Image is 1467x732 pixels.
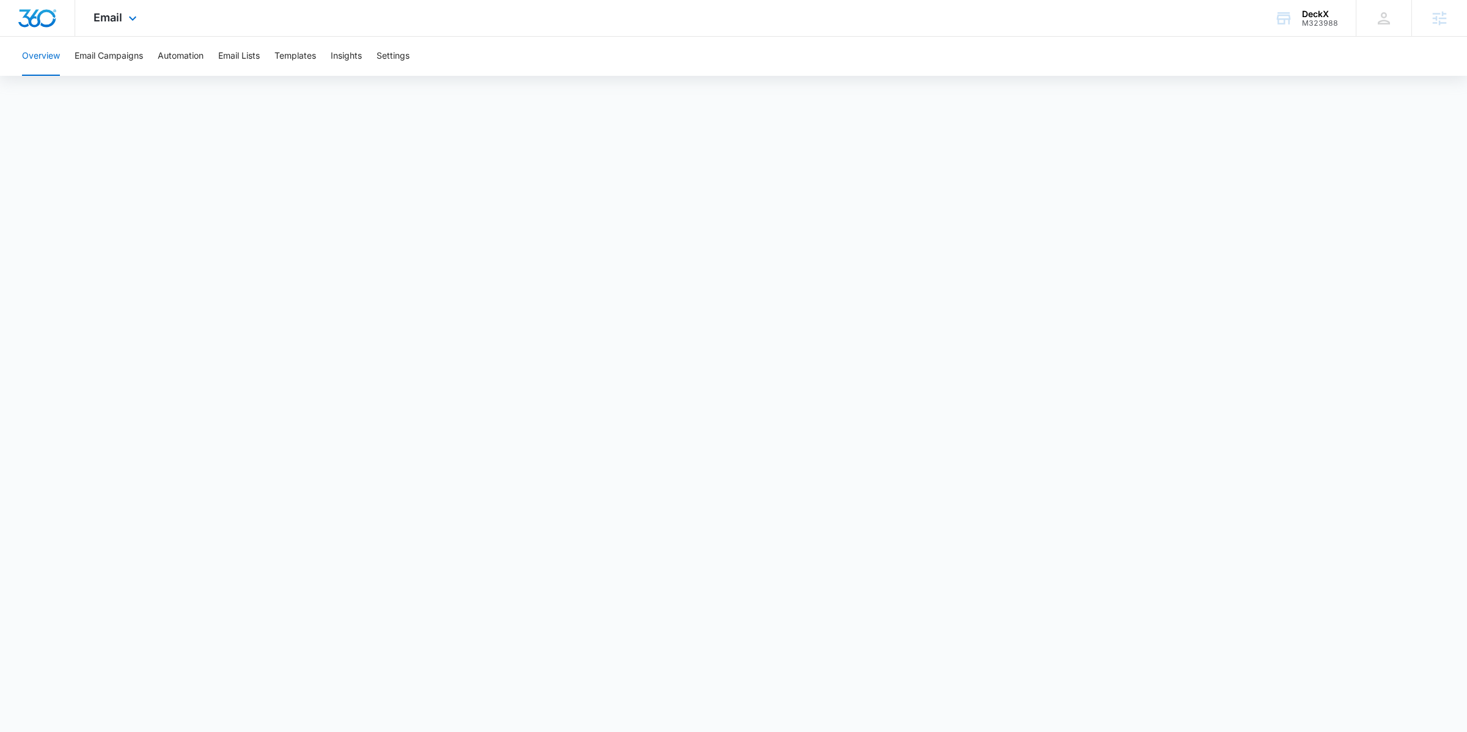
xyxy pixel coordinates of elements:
div: account id [1302,19,1338,28]
button: Email Campaigns [75,37,143,76]
button: Overview [22,37,60,76]
button: Email Lists [218,37,260,76]
span: Email [94,11,122,24]
div: account name [1302,9,1338,19]
button: Templates [274,37,316,76]
button: Settings [377,37,410,76]
button: Insights [331,37,362,76]
button: Automation [158,37,204,76]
